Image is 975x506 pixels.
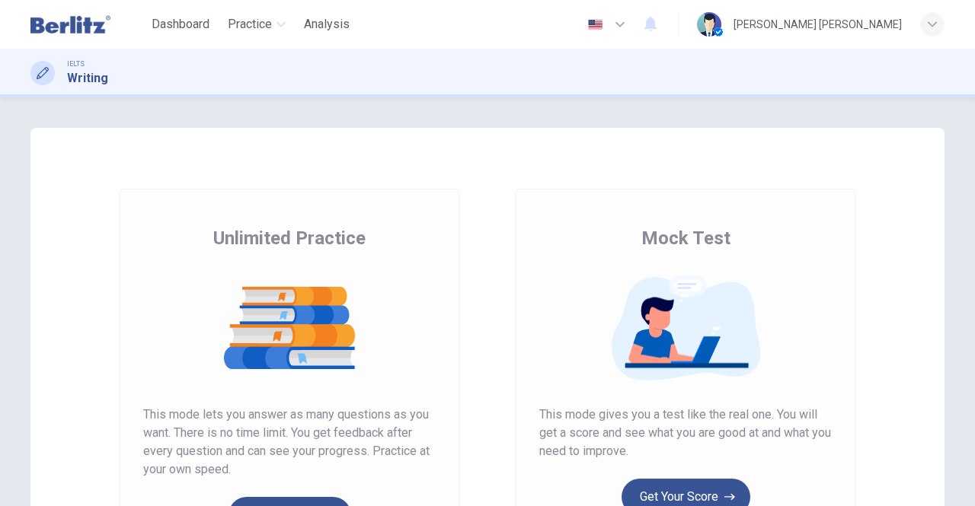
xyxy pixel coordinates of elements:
h1: Writing [67,69,108,88]
img: en [586,19,605,30]
span: This mode lets you answer as many questions as you want. There is no time limit. You get feedback... [143,406,436,479]
span: Analysis [304,15,350,33]
img: Profile picture [697,12,721,37]
span: Dashboard [152,15,209,33]
button: Practice [222,11,292,38]
span: IELTS [67,59,85,69]
span: This mode gives you a test like the real one. You will get a score and see what you are good at a... [539,406,832,460]
div: [PERSON_NAME] [PERSON_NAME] [734,15,902,33]
a: Berlitz Latam logo [30,9,145,40]
span: Mock Test [641,226,730,250]
button: Dashboard [145,11,216,38]
img: Berlitz Latam logo [30,9,110,40]
button: Analysis [298,11,356,38]
span: Practice [228,15,272,33]
span: Unlimited Practice [213,226,366,250]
